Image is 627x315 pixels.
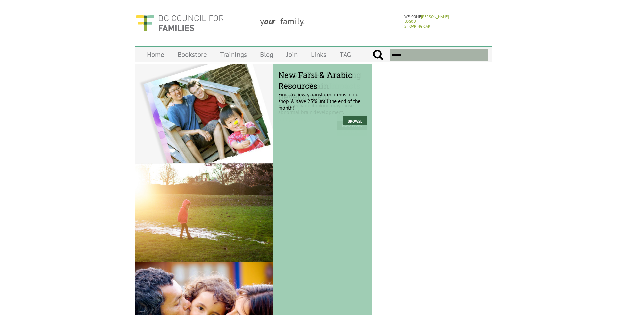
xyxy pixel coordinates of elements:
div: y family. [255,11,401,35]
a: Blog [253,47,280,62]
a: Shopping Cart [404,24,432,29]
img: BC Council for FAMILIES [135,11,224,35]
a: Home [140,47,171,62]
input: Submit [372,49,384,61]
a: TAG [333,47,358,62]
span: New Farsi & Arabic Resources [278,69,367,91]
a: [PERSON_NAME] [421,14,449,19]
a: Trainings [214,47,253,62]
p: Welcome [404,14,490,19]
a: browse [343,116,367,125]
strong: our [264,16,280,27]
a: Join [280,47,304,62]
a: Bookstore [171,47,214,62]
p: Find 26 newly translated items in our shop & save 25% until the end of the month! [278,75,367,111]
a: Logout [404,19,418,24]
a: Links [304,47,333,62]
